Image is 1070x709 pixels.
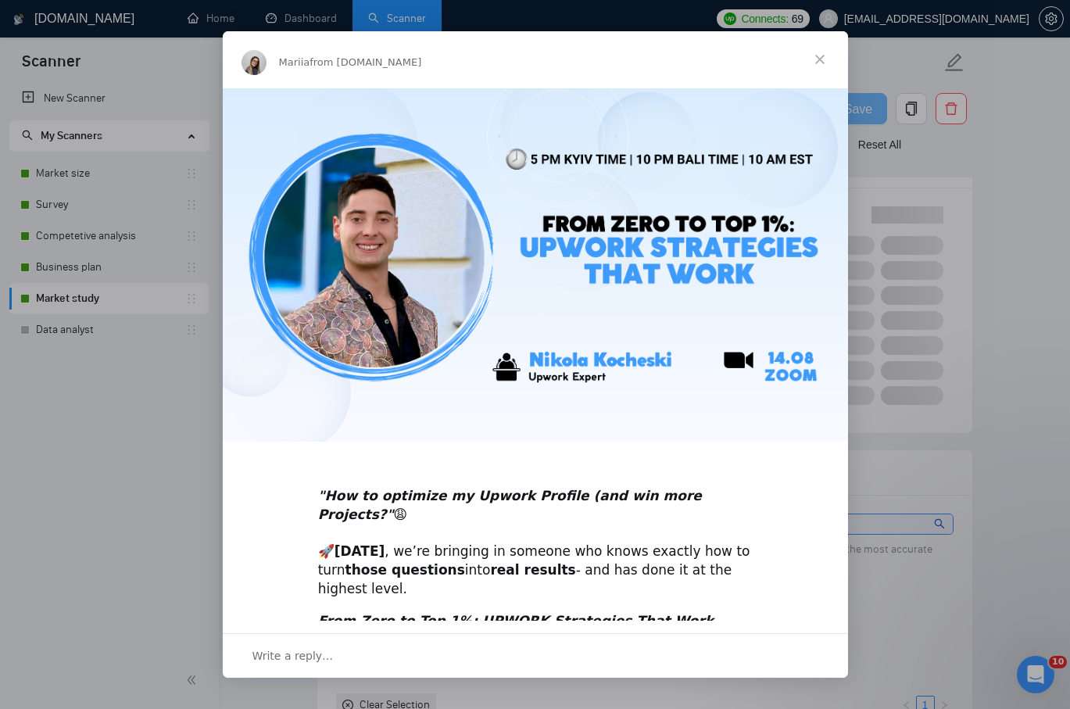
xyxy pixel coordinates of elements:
[318,468,753,599] div: 🚀 , we’re bringing in someone who knows exactly how to turn into - and has done it at the highest...
[318,488,702,522] b: 😩
[310,56,421,68] span: from [DOMAIN_NAME]
[335,543,385,559] b: [DATE]
[345,562,465,578] b: those questions
[252,646,334,666] span: Write a reply…
[223,633,848,678] div: Open conversation and reply
[279,56,310,68] span: Mariia
[318,488,702,522] i: "How to optimize my Upwork Profile (and win more Projects?"
[792,31,848,88] span: Close
[318,613,714,628] i: From Zero to Top 1%: UPWORK Strategies That Work
[318,612,753,686] div: Speaker: #1 Ranked Upwork Expert, helping agencies & freelancers land jobs with ease.
[242,50,267,75] img: Profile image for Mariia
[490,562,575,578] b: real results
